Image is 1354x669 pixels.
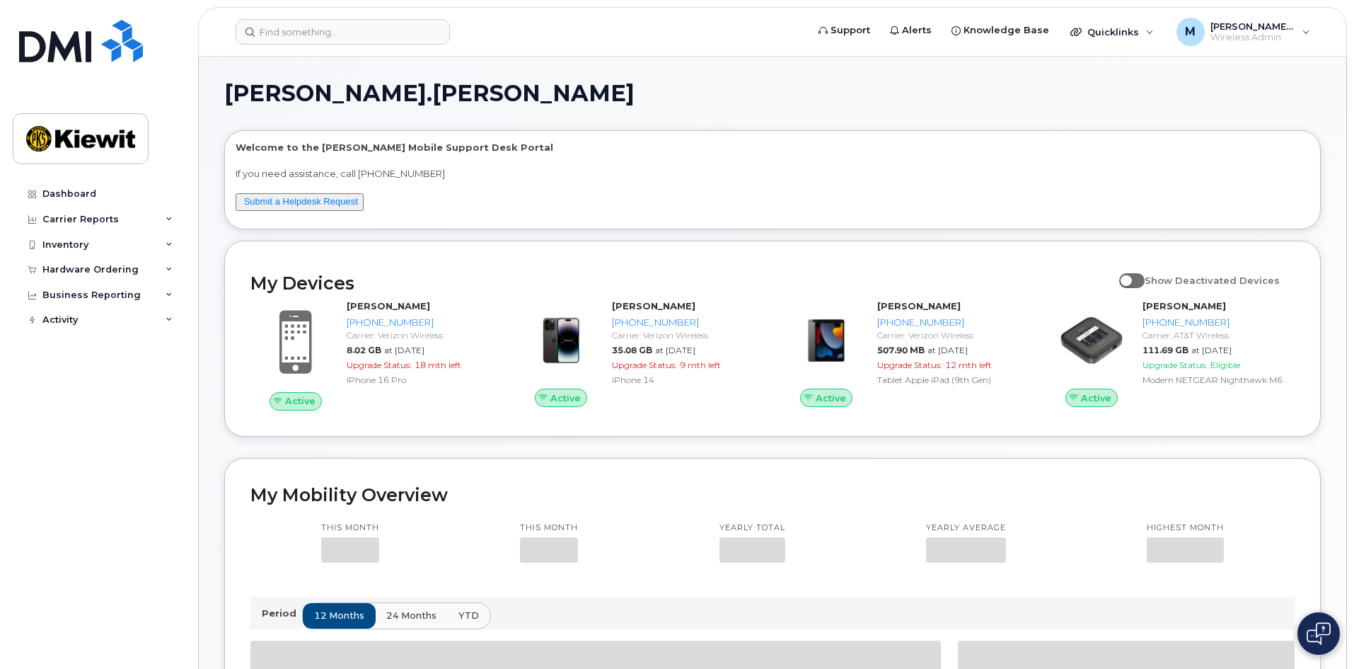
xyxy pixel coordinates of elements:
[1142,300,1226,311] strong: [PERSON_NAME]
[927,345,968,355] span: at [DATE]
[1058,307,1126,374] img: image20231002-3703462-1vlobgo.jpeg
[347,300,430,311] strong: [PERSON_NAME]
[612,374,758,386] div: iPhone 14
[1081,391,1111,405] span: Active
[945,360,992,370] span: 12 mth left
[250,299,499,410] a: Active[PERSON_NAME][PHONE_NUMBER]Carrier: Verizon Wireless8.02 GBat [DATE]Upgrade Status:18 mth l...
[347,374,493,386] div: iPhone 16 Pro
[415,360,461,370] span: 18 mth left
[285,394,316,408] span: Active
[347,329,493,341] div: Carrier: Verizon Wireless
[1119,267,1130,278] input: Show Deactivated Devices
[877,316,1024,329] div: [PHONE_NUMBER]
[386,609,436,622] span: 24 months
[250,273,1112,294] h2: My Devices
[680,360,721,370] span: 9 mth left
[516,299,764,407] a: Active[PERSON_NAME][PHONE_NUMBER]Carrier: Verizon Wireless35.08 GBat [DATE]Upgrade Status:9 mth l...
[1142,316,1289,329] div: [PHONE_NUMBER]
[1147,522,1224,534] p: Highest month
[1142,345,1188,355] span: 111.69 GB
[384,345,424,355] span: at [DATE]
[719,522,785,534] p: Yearly total
[612,300,695,311] strong: [PERSON_NAME]
[250,484,1295,505] h2: My Mobility Overview
[1191,345,1232,355] span: at [DATE]
[520,522,578,534] p: This month
[655,345,695,355] span: at [DATE]
[877,360,942,370] span: Upgrade Status:
[1142,360,1208,370] span: Upgrade Status:
[612,329,758,341] div: Carrier: Verizon Wireless
[244,196,358,207] a: Submit a Helpdesk Request
[236,193,364,211] button: Submit a Helpdesk Request
[1210,360,1240,370] span: Eligible
[224,83,635,104] span: [PERSON_NAME].[PERSON_NAME]
[781,299,1029,407] a: Active[PERSON_NAME][PHONE_NUMBER]Carrier: Verizon Wireless507.90 MBat [DATE]Upgrade Status:12 mth...
[262,607,302,620] p: Period
[877,374,1024,386] div: Tablet Apple iPad (9th Gen)
[321,522,379,534] p: This month
[347,345,381,355] span: 8.02 GB
[527,307,595,374] img: image20231002-3703462-njx0qo.jpeg
[612,360,677,370] span: Upgrade Status:
[347,316,493,329] div: [PHONE_NUMBER]
[1046,299,1295,407] a: Active[PERSON_NAME][PHONE_NUMBER]Carrier: AT&T Wireless111.69 GBat [DATE]Upgrade Status:EligibleM...
[236,141,1309,154] p: Welcome to the [PERSON_NAME] Mobile Support Desk Portal
[792,307,860,374] img: image20231002-3703462-17fd4bd.jpeg
[926,522,1006,534] p: Yearly average
[816,391,846,405] span: Active
[877,329,1024,341] div: Carrier: Verizon Wireless
[612,345,652,355] span: 35.08 GB
[550,391,581,405] span: Active
[236,167,1309,181] p: If you need assistance, call [PHONE_NUMBER]
[1142,374,1289,386] div: Modem NETGEAR Nighthawk M6
[1142,329,1289,341] div: Carrier: AT&T Wireless
[877,300,961,311] strong: [PERSON_NAME]
[877,345,925,355] span: 507.90 MB
[1145,275,1280,286] span: Show Deactivated Devices
[458,609,479,622] span: YTD
[612,316,758,329] div: [PHONE_NUMBER]
[1307,622,1331,645] img: Open chat
[347,360,412,370] span: Upgrade Status:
